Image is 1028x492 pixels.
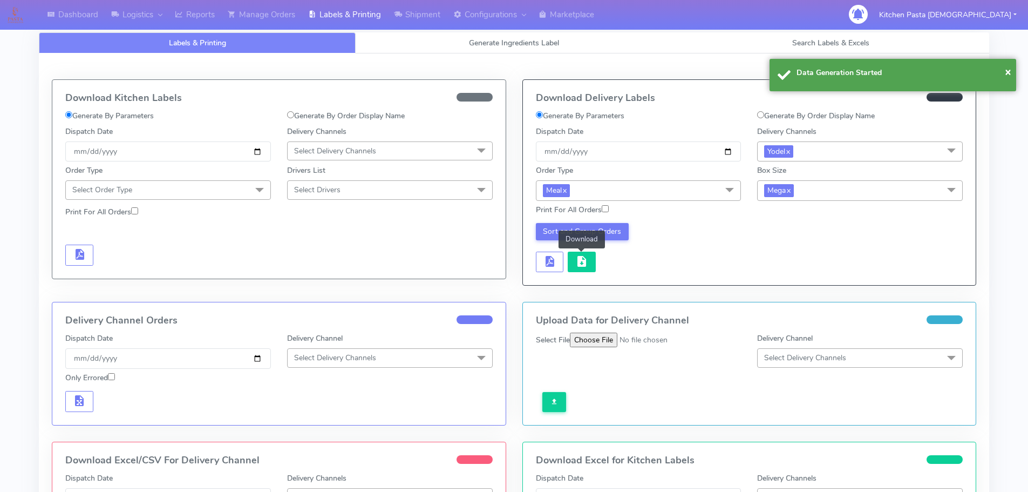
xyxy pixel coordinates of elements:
[785,145,790,157] a: x
[602,205,609,212] input: Print For All Orders
[65,126,113,137] label: Dispatch Date
[562,184,567,196] a: x
[536,93,963,104] h4: Download Delivery Labels
[108,373,115,380] input: Only Errored
[764,353,846,363] span: Select Delivery Channels
[536,334,570,346] label: Select File
[536,111,543,118] input: Generate By Parameters
[287,165,325,176] label: Drivers List
[65,473,113,484] label: Dispatch Date
[287,473,346,484] label: Delivery Channels
[792,38,869,48] span: Search Labels & Excels
[72,185,132,195] span: Select Order Type
[287,110,405,122] label: Generate By Order Display Name
[294,146,376,156] span: Select Delivery Channels
[757,165,786,176] label: Box Size
[757,333,813,344] label: Delivery Channel
[871,4,1025,26] button: Kitchen Pasta [DEMOGRAPHIC_DATA]
[65,455,493,466] h4: Download Excel/CSV For Delivery Channel
[536,165,573,176] label: Order Type
[287,111,294,118] input: Generate By Order Display Name
[65,315,493,326] h4: Delivery Channel Orders
[287,126,346,137] label: Delivery Channels
[65,206,138,218] label: Print For All Orders
[536,204,609,215] label: Print For All Orders
[65,333,113,344] label: Dispatch Date
[536,315,963,326] h4: Upload Data for Delivery Channel
[65,165,103,176] label: Order Type
[39,32,989,53] ul: Tabs
[543,184,570,197] span: Meal
[294,185,341,195] span: Select Drivers
[65,110,154,122] label: Generate By Parameters
[1005,64,1011,80] button: Close
[65,111,72,118] input: Generate By Parameters
[764,184,794,197] span: Mega
[757,110,875,122] label: Generate By Order Display Name
[1005,64,1011,79] span: ×
[757,111,764,118] input: Generate By Order Display Name
[294,353,376,363] span: Select Delivery Channels
[757,126,816,137] label: Delivery Channels
[536,473,583,484] label: Dispatch Date
[65,372,115,383] label: Only Errored
[169,38,226,48] span: Labels & Printing
[796,67,1008,78] div: Data Generation Started
[469,38,559,48] span: Generate Ingredients Label
[536,110,624,122] label: Generate By Parameters
[65,93,493,104] h4: Download Kitchen Labels
[764,145,793,158] span: Yodel
[536,223,629,240] button: Sort and Group Orders
[536,126,583,137] label: Dispatch Date
[757,473,816,484] label: Delivery Channels
[287,333,343,344] label: Delivery Channel
[536,455,963,466] h4: Download Excel for Kitchen Labels
[786,184,791,196] a: x
[131,207,138,214] input: Print For All Orders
